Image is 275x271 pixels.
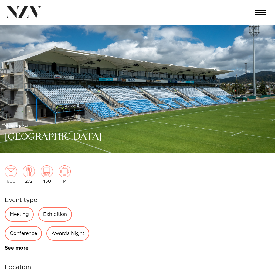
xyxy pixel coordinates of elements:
div: Conference [5,226,42,241]
div: Awards Night [46,226,89,241]
div: Exhibition [38,207,72,222]
h6: Event type [5,196,104,205]
div: Meeting [5,207,34,222]
div: 600 [5,165,17,183]
div: 272 [23,165,35,183]
div: 14 [59,165,71,183]
div: 450 [41,165,53,183]
img: nzv-logo.png [5,6,42,18]
img: cocktail.png [5,165,17,177]
img: dining.png [23,165,35,177]
img: theatre.png [41,165,53,177]
img: meeting.png [59,165,71,177]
